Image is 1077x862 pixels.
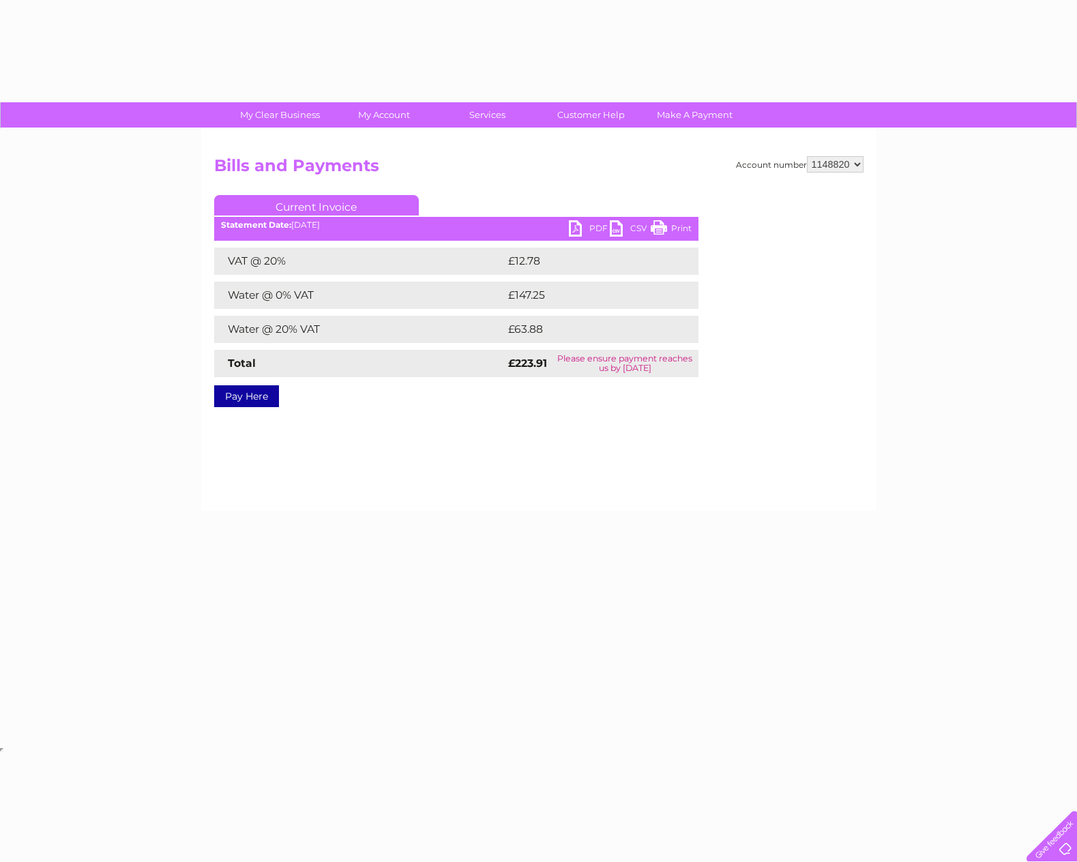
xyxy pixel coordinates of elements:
[228,357,256,370] strong: Total
[638,102,751,128] a: Make A Payment
[552,350,698,377] td: Please ensure payment reaches us by [DATE]
[610,220,651,240] a: CSV
[224,102,336,128] a: My Clear Business
[651,220,692,240] a: Print
[505,316,671,343] td: £63.88
[327,102,440,128] a: My Account
[505,282,673,309] td: £147.25
[214,282,505,309] td: Water @ 0% VAT
[214,385,279,407] a: Pay Here
[214,156,864,182] h2: Bills and Payments
[431,102,544,128] a: Services
[736,156,864,173] div: Account number
[508,357,547,370] strong: £223.91
[221,220,291,230] b: Statement Date:
[505,248,670,275] td: £12.78
[214,195,419,215] a: Current Invoice
[569,220,610,240] a: PDF
[535,102,647,128] a: Customer Help
[214,248,505,275] td: VAT @ 20%
[214,220,698,230] div: [DATE]
[214,316,505,343] td: Water @ 20% VAT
